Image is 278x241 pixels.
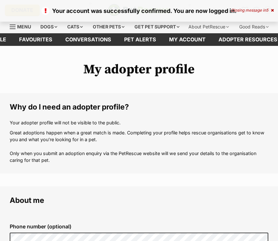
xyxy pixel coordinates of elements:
div: About PetRescue [184,20,233,33]
p: Great adoptions happen when a great match is made. Completing your profile helps rescue organisat... [10,129,268,164]
p: Your adopter profile will not be visible to the public. [10,119,268,126]
div: Other pets [88,20,129,33]
a: conversations [59,33,118,46]
div: Cats [63,20,87,33]
div: Good Reads [235,20,273,33]
span: Menu [17,24,31,29]
label: Phone number (optional) [10,224,268,229]
legend: Why do I need an adopter profile? [10,103,268,111]
a: Pet alerts [118,33,163,46]
div: Dogs [36,20,62,33]
div: Get pet support [130,20,184,33]
a: Favourites [13,33,59,46]
a: Menu [10,20,36,32]
legend: About me [10,196,268,204]
a: My account [163,33,212,46]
